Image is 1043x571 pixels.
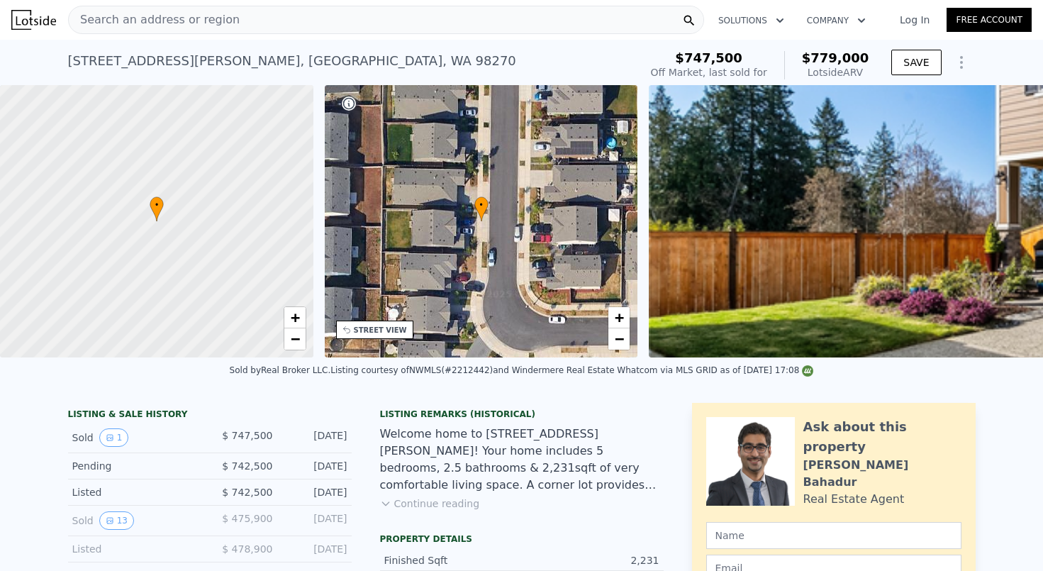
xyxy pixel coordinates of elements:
span: + [290,309,299,326]
div: Listed [72,542,199,556]
button: Show Options [947,48,976,77]
span: $ 475,900 [222,513,272,524]
input: Name [706,522,961,549]
button: SAVE [891,50,941,75]
div: LISTING & SALE HISTORY [68,409,352,423]
span: $747,500 [675,50,742,65]
span: + [615,309,624,326]
a: Zoom in [608,307,630,328]
div: [DATE] [284,511,347,530]
div: Off Market, last sold for [651,65,767,79]
span: • [474,199,489,211]
div: STREET VIEW [354,325,407,336]
div: Welcome home to [STREET_ADDRESS][PERSON_NAME]! Your home includes 5 bedrooms, 2.5 bathrooms & 2,2... [380,426,664,494]
div: [DATE] [284,428,347,447]
div: Lotside ARV [802,65,869,79]
div: [DATE] [284,485,347,499]
img: Lotside [11,10,56,30]
div: Sold by Real Broker LLC . [230,365,331,375]
span: − [290,330,299,348]
div: Ask about this property [803,417,961,457]
button: View historical data [99,511,134,530]
div: [PERSON_NAME] Bahadur [803,457,961,491]
a: Zoom in [284,307,306,328]
div: Finished Sqft [384,553,522,567]
button: Solutions [707,8,796,33]
span: $ 747,500 [222,430,272,441]
a: Free Account [947,8,1032,32]
button: Company [796,8,877,33]
button: View historical data [99,428,129,447]
span: $ 478,900 [222,543,272,555]
div: Pending [72,459,199,473]
div: Listing Remarks (Historical) [380,409,664,420]
span: − [615,330,624,348]
button: Continue reading [380,497,480,511]
div: Sold [72,428,199,447]
div: [DATE] [284,542,347,556]
img: NWMLS Logo [802,365,813,377]
div: • [150,196,164,221]
span: $779,000 [802,50,869,65]
div: Listed [72,485,199,499]
span: • [150,199,164,211]
span: $ 742,500 [222,487,272,498]
span: $ 742,500 [222,460,272,472]
a: Zoom out [284,328,306,350]
div: [STREET_ADDRESS][PERSON_NAME] , [GEOGRAPHIC_DATA] , WA 98270 [68,51,516,71]
div: Sold [72,511,199,530]
a: Zoom out [608,328,630,350]
div: Real Estate Agent [803,491,905,508]
div: Listing courtesy of NWMLS (#2212442) and Windermere Real Estate Whatcom via MLS GRID as of [DATE]... [330,365,813,375]
div: [DATE] [284,459,347,473]
span: Search an address or region [69,11,240,28]
a: Log In [883,13,947,27]
div: Property details [380,533,664,545]
div: 2,231 [522,553,659,567]
div: • [474,196,489,221]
